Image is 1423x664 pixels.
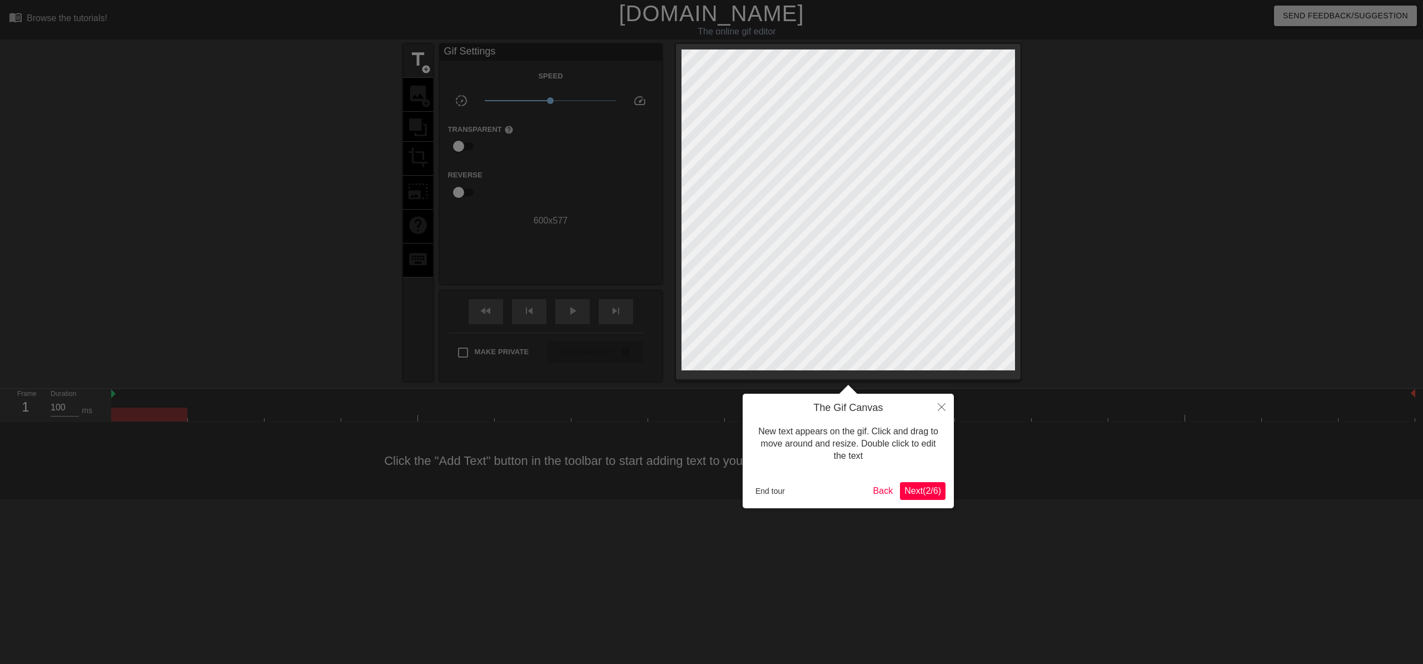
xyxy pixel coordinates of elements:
[900,482,946,500] button: Next
[751,402,946,414] h4: The Gif Canvas
[751,414,946,474] div: New text appears on the gif. Click and drag to move around and resize. Double click to edit the text
[904,486,941,495] span: Next ( 2 / 6 )
[751,483,789,499] button: End tour
[869,482,898,500] button: Back
[929,394,954,419] button: Close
